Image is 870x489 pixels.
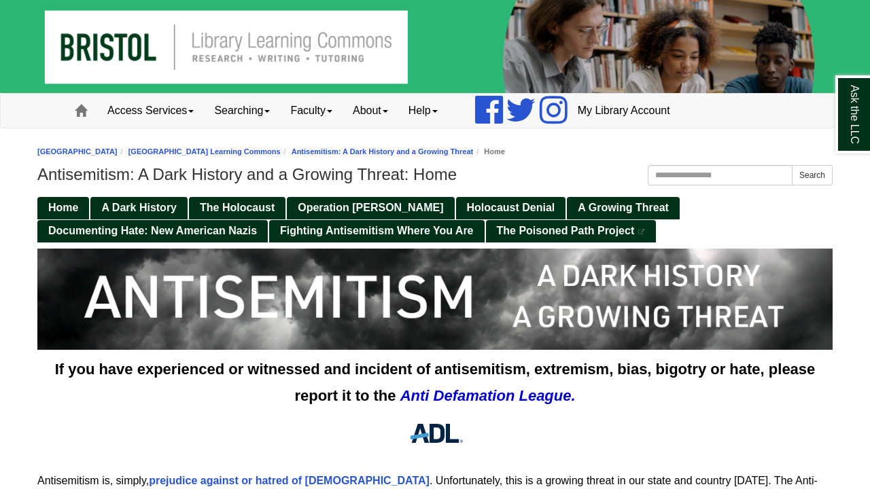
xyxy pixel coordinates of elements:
[37,165,833,184] h1: Antisemitism: A Dark History and a Growing Threat: Home
[400,387,515,404] i: Anti Defamation
[37,147,118,156] a: [GEOGRAPHIC_DATA]
[189,197,285,219] a: The Holocaust
[568,94,680,128] a: My Library Account
[403,416,468,451] img: ADL
[456,197,566,219] a: Holocaust Denial
[37,196,833,242] div: Guide Pages
[37,220,268,242] a: Documenting Hate: New American Nazis
[48,225,257,236] span: Documenting Hate: New American Nazis
[55,361,816,404] span: If you have experienced or witnessed and incident of antisemitism, extremism, bias, bigotry or ha...
[298,202,443,213] span: Operation [PERSON_NAME]
[473,145,505,158] li: Home
[48,202,78,213] span: Home
[497,225,635,236] span: The Poisoned Path Project
[578,202,669,213] span: A Growing Threat
[519,387,575,404] strong: League.
[486,220,657,242] a: The Poisoned Path Project
[37,145,833,158] nav: breadcrumb
[287,197,454,219] a: Operation [PERSON_NAME]
[792,165,833,185] button: Search
[200,202,275,213] span: The Holocaust
[90,197,188,219] a: A Dark History
[149,475,430,486] a: prejudice against or hatred of [DEMOGRAPHIC_DATA]
[398,94,448,128] a: Help
[280,225,473,236] span: Fighting Antisemitism Where You Are
[37,197,89,219] a: Home
[97,94,204,128] a: Access Services
[400,387,576,404] a: Anti Defamation League.
[467,202,555,213] span: Holocaust Denial
[128,147,281,156] a: [GEOGRAPHIC_DATA] Learning Commons
[280,94,343,128] a: Faculty
[638,229,646,235] i: This link opens in a new window
[343,94,398,128] a: About
[101,202,177,213] span: A Dark History
[204,94,280,128] a: Searching
[292,147,474,156] a: Antisemitism: A Dark History and a Growing Threat
[567,197,680,219] a: A Growing Threat
[37,249,833,350] img: Antisemitism, a dark history, a growing threat
[269,220,484,242] a: Fighting Antisemitism Where You Are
